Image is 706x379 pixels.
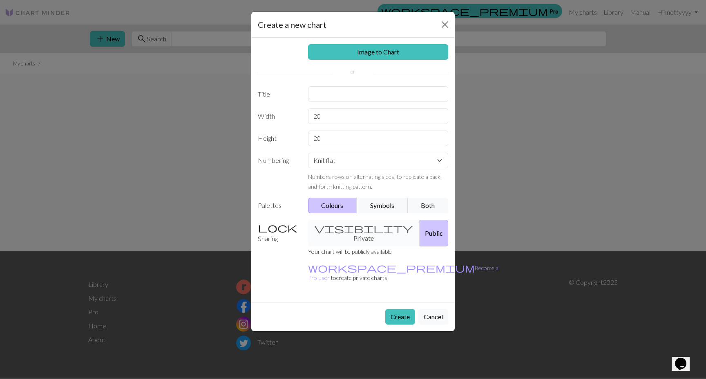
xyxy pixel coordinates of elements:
[253,153,303,191] label: Numbering
[308,262,475,273] span: workspace_premium
[308,44,449,60] a: Image to Chart
[308,198,357,213] button: Colours
[308,248,392,255] small: Your chart will be publicly available
[385,309,415,325] button: Create
[253,220,303,246] label: Sharing
[438,18,451,31] button: Close
[253,86,303,102] label: Title
[418,309,448,325] button: Cancel
[253,198,303,213] label: Palettes
[253,131,303,146] label: Height
[253,108,303,124] label: Width
[308,264,498,281] a: Become a Pro user
[420,220,448,246] button: Public
[308,173,442,190] small: Numbers rows on alternating sides, to replicate a back-and-forth knitting pattern.
[258,18,326,31] h5: Create a new chart
[408,198,449,213] button: Both
[672,346,698,371] iframe: chat widget
[357,198,408,213] button: Symbols
[308,264,498,281] small: to create private charts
